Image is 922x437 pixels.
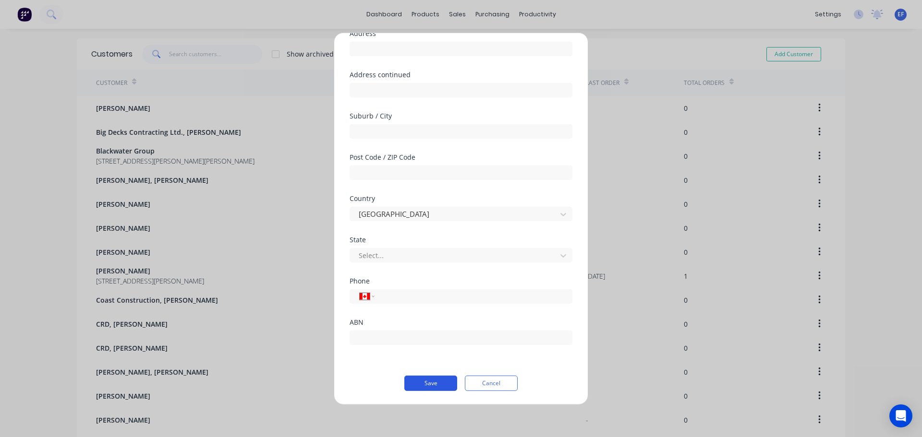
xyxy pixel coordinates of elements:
div: Suburb / City [350,112,572,119]
div: Post Code / ZIP Code [350,154,572,160]
button: Cancel [465,375,518,390]
div: Country [350,195,572,201]
div: Phone [350,277,572,284]
div: State [350,236,572,243]
div: Address continued [350,71,572,78]
div: Address [350,30,572,36]
div: Open Intercom Messenger [889,404,912,427]
button: Save [404,375,457,390]
div: ABN [350,319,572,325]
